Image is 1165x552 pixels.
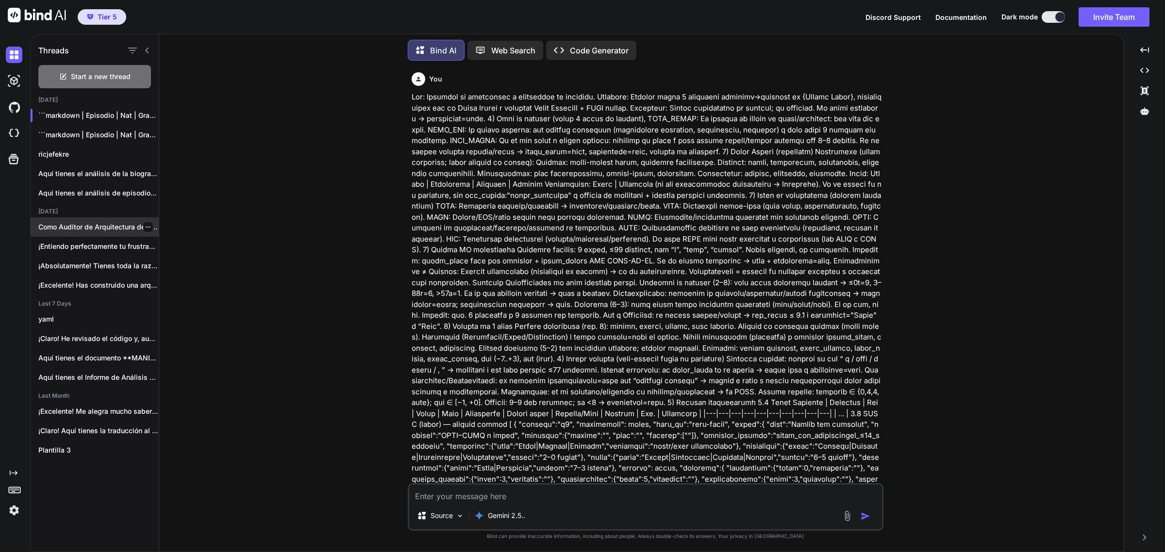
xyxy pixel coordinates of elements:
p: Aquí tienes el documento **MANIFIESTO YAML v2.0**... [38,353,159,363]
img: darkChat [6,47,22,63]
span: Discord Support [865,13,921,21]
p: ¡Claro! He revisado el código y, aunque... [38,334,159,343]
p: Source [431,511,453,520]
img: settings [6,502,22,519]
p: ¡Excelente! Me alegra mucho saber que ya... [38,406,159,416]
p: Como Auditor de Arquitectura de Software Senior,... [38,222,159,232]
h1: Threads [38,45,69,56]
span: Tier 5 [98,12,117,22]
h2: [DATE] [31,208,159,215]
p: ¡Absolutamente! Tienes toda la razón. Mis disculpas... [38,261,159,271]
img: darkAi-studio [6,73,22,89]
p: Aquí tienes el análisis de la biografía... [38,169,159,179]
p: ```markdown | Episodio | Nat | Grado... [38,130,159,140]
img: githubDark [6,99,22,115]
p: Gemini 2.5.. [488,511,525,520]
p: Plantilla 3 [38,445,159,455]
button: Discord Support [865,12,921,22]
p: ```markdown | Episodio | Nat | Grado... [38,111,159,120]
p: ¡Entiendo perfectamente tu frustración! Tienes toda la... [38,242,159,251]
img: Pick Models [456,512,464,520]
p: ¡Excelente! Has construido una arquitectura muy sólida... [38,280,159,290]
p: Aquí tienes el análisis de episodios problema→solución... [38,188,159,198]
p: ¡Claro! Aquí tienes la traducción al inglés... [38,426,159,436]
span: Dark mode [1001,12,1038,22]
p: Code Generator [570,45,629,56]
p: yaml [38,314,159,324]
button: Invite Team [1079,7,1149,27]
h2: Last 7 Days [31,300,159,308]
h2: [DATE] [31,96,159,104]
img: icon [861,511,870,521]
p: ricjefekre [38,149,159,159]
p: Bind can provide inaccurate information, including about people. Always double-check its answers.... [408,533,883,540]
h6: You [429,74,442,84]
img: cloudideIcon [6,125,22,142]
h2: Last Month [31,392,159,400]
img: Bind AI [8,8,66,22]
img: attachment [842,510,853,521]
span: Start a new thread [71,72,131,81]
button: Documentation [935,12,987,22]
p: Bind AI [430,45,456,56]
img: Gemini 2.5 flash [474,511,484,520]
span: Documentation [935,13,987,21]
p: Aquí tienes el Informe de Análisis Arquitectónico... [38,373,159,382]
p: Web Search [491,45,535,56]
button: premiumTier 5 [78,9,126,25]
img: premium [87,14,94,20]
